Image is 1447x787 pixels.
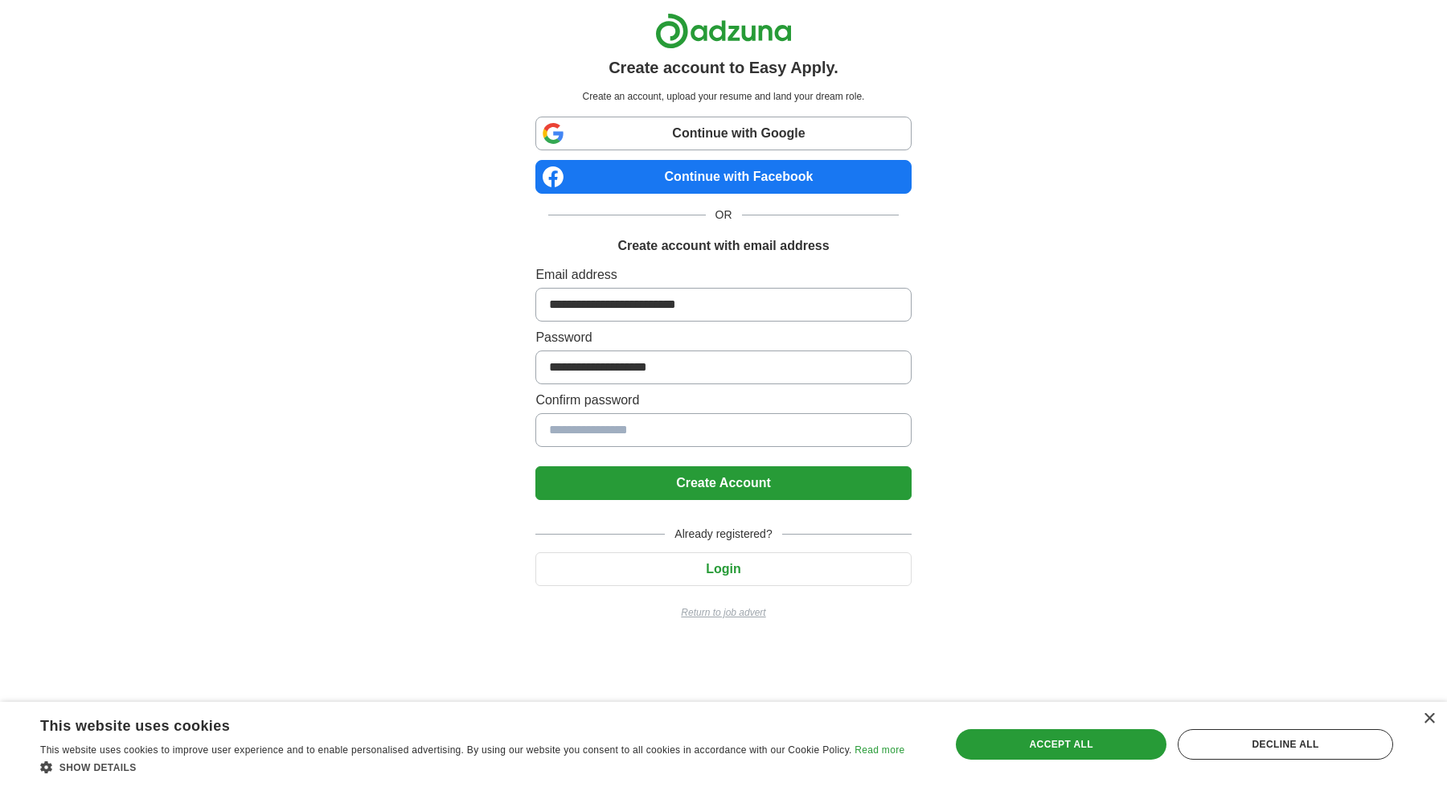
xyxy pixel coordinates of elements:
p: Create an account, upload your resume and land your dream role. [539,89,908,104]
span: OR [706,207,742,223]
h1: Create account to Easy Apply. [609,55,838,80]
label: Confirm password [535,391,911,410]
h1: Create account with email address [617,236,829,256]
a: Login [535,562,911,576]
a: Continue with Google [535,117,911,150]
div: Accept all [956,729,1166,760]
a: Return to job advert [535,605,911,620]
div: Close [1423,713,1435,725]
button: Login [535,552,911,586]
div: This website uses cookies [40,711,864,736]
button: Create Account [535,466,911,500]
label: Password [535,328,911,347]
img: Adzuna logo [655,13,792,49]
div: Decline all [1178,729,1393,760]
a: Read more, opens a new window [855,744,904,756]
div: Show details [40,759,904,775]
a: Continue with Facebook [535,160,911,194]
label: Email address [535,265,911,285]
span: This website uses cookies to improve user experience and to enable personalised advertising. By u... [40,744,852,756]
span: Show details [59,762,137,773]
span: Already registered? [665,526,781,543]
